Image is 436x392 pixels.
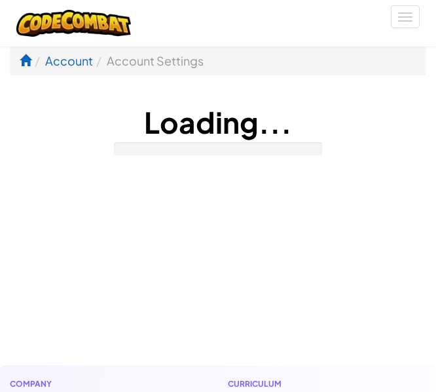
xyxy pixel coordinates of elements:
[93,51,204,70] li: Account Settings
[228,378,426,390] h1: Curriculum
[10,102,426,142] h1: Loading...
[45,53,93,68] a: Account
[16,10,131,37] img: CodeCombat logo
[10,378,208,390] h1: Company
